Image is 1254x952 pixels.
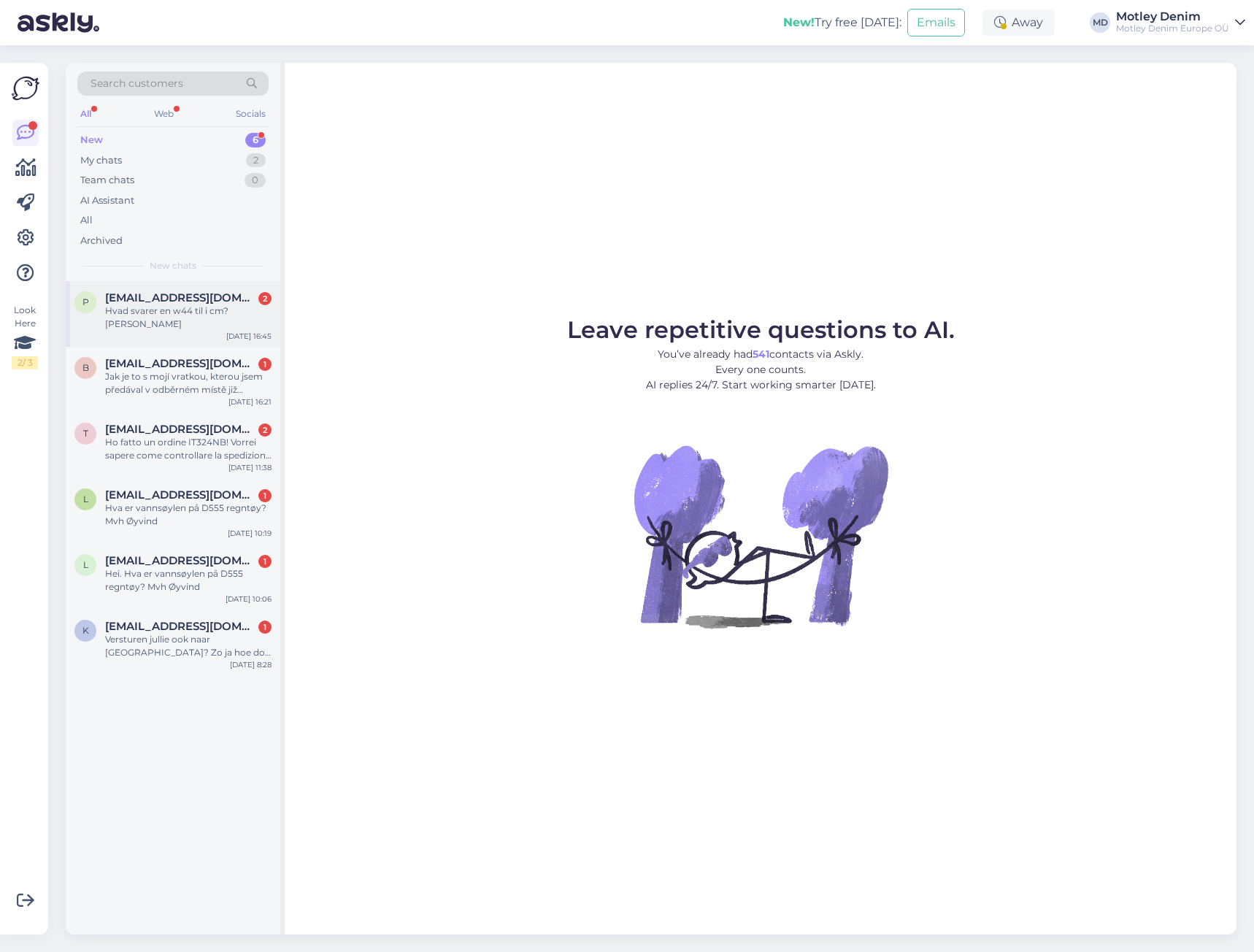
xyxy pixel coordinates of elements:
[982,9,1055,36] div: Away
[82,362,89,373] span: b
[753,348,769,361] b: 541
[246,153,266,168] div: 2
[258,555,272,568] div: 1
[567,347,955,393] p: You’ve already had contacts via Askly. Every one counts. AI replies 24/7. Start working smarter [...
[105,488,257,502] span: lauaen@hotmail.com
[233,104,269,123] div: Socials
[105,567,272,594] div: Hei. Hva er vannsøylen på D555 regntøy? Mvh Øyvind
[245,173,266,188] div: 0
[105,423,257,436] span: t.bruschetti58@gmail.com
[226,331,272,342] div: [DATE] 16:45
[105,554,257,567] span: lauaen@hotmail.com
[105,502,272,528] div: Hva er vannsøylen på D555 regntøy? Mvh Øyvind
[83,559,88,570] span: l
[12,356,38,369] div: 2 / 3
[105,620,257,633] span: karper300@gmail.com
[105,357,257,370] span: bibaczek@seznam.cz
[228,396,272,407] div: [DATE] 16:21
[150,259,196,272] span: New chats
[228,528,272,539] div: [DATE] 10:19
[83,428,88,439] span: t
[105,370,272,396] div: Jak je to s mojí vratkou, kterou jsem předával v odběrném místě již [DATE]. Předem děkuji za příp...
[258,423,272,437] div: 2
[80,193,134,208] div: AI Assistant
[80,153,122,168] div: My chats
[82,296,89,307] span: p
[105,304,272,331] div: Hvad svarer en w44 til i cm? [PERSON_NAME]
[567,315,955,344] span: Leave repetitive questions to AI.
[258,489,272,502] div: 1
[230,659,272,670] div: [DATE] 8:28
[12,304,38,369] div: Look Here
[226,594,272,604] div: [DATE] 10:06
[783,14,901,31] div: Try free [DATE]:
[80,213,93,228] div: All
[1090,12,1110,33] div: MD
[258,358,272,371] div: 1
[91,76,183,91] span: Search customers
[105,291,257,304] span: post.mich1969@gmail.com
[82,625,89,636] span: k
[245,133,266,147] div: 6
[258,292,272,305] div: 2
[151,104,177,123] div: Web
[907,9,965,37] button: Emails
[258,621,272,634] div: 1
[1116,11,1229,23] div: Motley Denim
[629,404,892,667] img: No Chat active
[77,104,94,123] div: All
[783,15,815,29] b: New!
[80,133,103,147] div: New
[80,234,123,248] div: Archived
[1116,11,1245,34] a: Motley DenimMotley Denim Europe OÜ
[105,633,272,659] div: Versturen jullie ook naar [GEOGRAPHIC_DATA]? Zo ja hoe doe ik dit?
[105,436,272,462] div: Ho fatto un ordine IT324NB! Vorrei sapere come controllare la spedizione e quanti giorni occorron...
[83,494,88,504] span: l
[1116,23,1229,34] div: Motley Denim Europe OÜ
[228,462,272,473] div: [DATE] 11:38
[80,173,134,188] div: Team chats
[12,74,39,102] img: Askly Logo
